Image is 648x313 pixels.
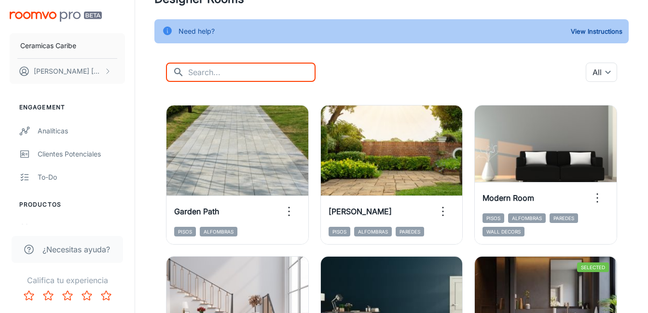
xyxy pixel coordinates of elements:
[174,206,219,217] h6: Garden Path
[42,244,110,255] span: ¿Necesitas ayuda?
[188,63,316,82] input: Search...
[10,33,125,58] button: Ceramicas Caribe
[329,227,350,236] span: Pisos
[10,59,125,84] button: [PERSON_NAME] [PERSON_NAME]
[508,213,546,223] span: Alfombras
[97,286,116,305] button: Rate 5 star
[568,24,625,39] button: View Instructions
[8,274,127,286] p: Califica tu experiencia
[10,12,102,22] img: Roomvo PRO Beta
[38,126,125,136] div: Analíticas
[550,213,578,223] span: Paredes
[586,63,617,82] div: All
[483,213,504,223] span: Pisos
[329,206,392,217] h6: [PERSON_NAME]
[38,149,125,159] div: Clientes potenciales
[77,286,97,305] button: Rate 4 star
[200,227,237,236] span: Alfombras
[354,227,392,236] span: Alfombras
[38,223,125,234] div: Mis productos
[19,286,39,305] button: Rate 1 star
[174,227,196,236] span: Pisos
[38,172,125,183] div: To-do
[483,192,534,204] h6: Modern Room
[483,227,524,236] span: Wall Decors
[34,66,102,77] p: [PERSON_NAME] [PERSON_NAME]
[58,286,77,305] button: Rate 3 star
[577,262,609,272] span: Selected
[179,22,215,40] div: Need help?
[396,227,424,236] span: Paredes
[20,40,76,51] p: Ceramicas Caribe
[39,286,58,305] button: Rate 2 star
